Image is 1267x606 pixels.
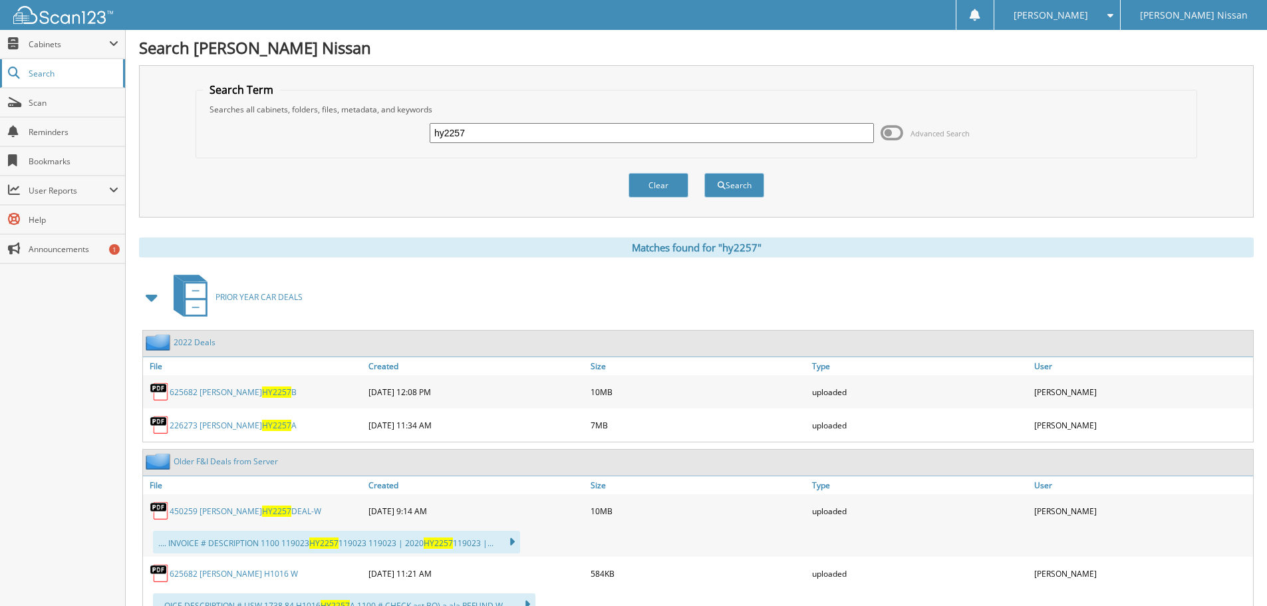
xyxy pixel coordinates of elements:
div: [DATE] 11:21 AM [365,560,587,587]
button: Search [704,173,764,198]
a: 625682 [PERSON_NAME] H1016 W [170,568,298,579]
div: .... INVOICE # DESCRIPTION 1100 119023 119023 119023 | 2020 119023 |... [153,531,520,553]
span: Advanced Search [911,128,970,138]
img: folder2.png [146,334,174,351]
div: [DATE] 9:14 AM [365,498,587,524]
div: 7MB [587,412,809,438]
img: PDF.png [150,563,170,583]
a: User [1031,476,1253,494]
a: File [143,357,365,375]
a: PRIOR YEAR CAR DEALS [166,271,303,323]
a: User [1031,357,1253,375]
div: [PERSON_NAME] [1031,412,1253,438]
span: User Reports [29,185,109,196]
div: [DATE] 11:34 AM [365,412,587,438]
h1: Search [PERSON_NAME] Nissan [139,37,1254,59]
div: [DATE] 12:08 PM [365,379,587,405]
span: Help [29,214,118,226]
a: File [143,476,365,494]
a: 625682 [PERSON_NAME]HY2257B [170,386,297,398]
span: HY2257 [262,386,291,398]
div: [PERSON_NAME] [1031,498,1253,524]
span: HY2257 [262,506,291,517]
a: Created [365,357,587,375]
span: Reminders [29,126,118,138]
a: Type [809,476,1031,494]
iframe: Chat Widget [1200,542,1267,606]
img: PDF.png [150,382,170,402]
span: Search [29,68,116,79]
span: HY2257 [262,420,291,431]
div: 584KB [587,560,809,587]
div: uploaded [809,379,1031,405]
a: Type [809,357,1031,375]
a: Size [587,357,809,375]
a: 2022 Deals [174,337,215,348]
a: Created [365,476,587,494]
img: scan123-logo-white.svg [13,6,113,24]
span: HY2257 [424,537,453,549]
div: [PERSON_NAME] [1031,379,1253,405]
span: [PERSON_NAME] [1014,11,1088,19]
a: 226273 [PERSON_NAME]HY2257A [170,420,297,431]
div: 10MB [587,498,809,524]
div: uploaded [809,560,1031,587]
span: Cabinets [29,39,109,50]
a: Size [587,476,809,494]
div: 1 [109,244,120,255]
button: Clear [629,173,688,198]
span: Bookmarks [29,156,118,167]
span: HY2257 [309,537,339,549]
img: PDF.png [150,501,170,521]
span: [PERSON_NAME] Nissan [1140,11,1248,19]
span: Scan [29,97,118,108]
div: uploaded [809,412,1031,438]
div: uploaded [809,498,1031,524]
legend: Search Term [203,82,280,97]
span: Announcements [29,243,118,255]
a: 450259 [PERSON_NAME]HY2257DEAL-W [170,506,321,517]
div: 10MB [587,379,809,405]
img: PDF.png [150,415,170,435]
div: Matches found for "hy2257" [139,237,1254,257]
div: [PERSON_NAME] [1031,560,1253,587]
div: Searches all cabinets, folders, files, metadata, and keywords [203,104,1190,115]
img: folder2.png [146,453,174,470]
span: PRIOR YEAR CAR DEALS [215,291,303,303]
a: Older F&I Deals from Server [174,456,278,467]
